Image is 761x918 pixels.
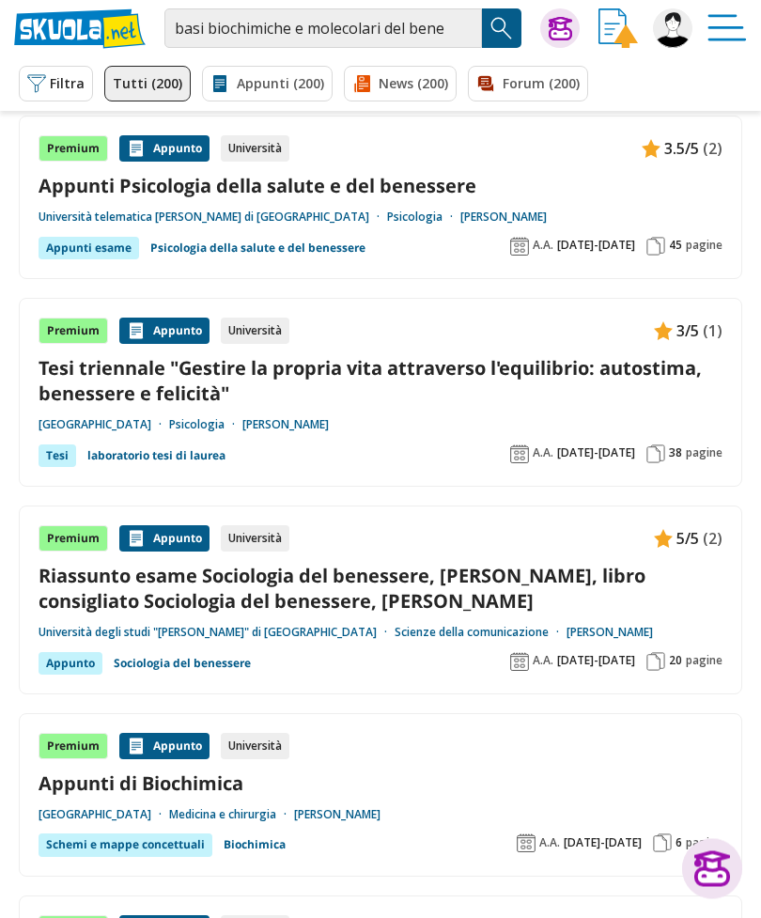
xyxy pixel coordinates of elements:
div: Premium [39,319,108,345]
a: Tesi triennale "Gestire la propria vita attraverso l'equilibrio: autostima, benessere e felicità" [39,356,722,407]
a: Psicologia [387,210,460,226]
a: Appunti di Biochimica [39,771,722,797]
span: [DATE]-[DATE] [557,446,635,461]
input: Cerca appunti, riassunti o versioni [164,8,482,48]
img: Anno accademico [510,238,529,257]
span: 38 [669,446,682,461]
img: Pagine [653,834,672,853]
img: Anno accademico [510,445,529,464]
img: News filtro contenuto [352,74,371,93]
img: Filtra filtri mobile [27,74,46,93]
div: Appunto [39,653,102,676]
div: Premium [39,136,108,163]
img: Appunti contenuto [127,322,146,341]
a: Appunti Psicologia della salute e del benessere [39,174,722,199]
div: Tesi [39,445,76,468]
button: Filtra [19,66,93,101]
span: A.A. [533,446,553,461]
a: Biochimica [224,834,286,857]
img: Chiedi Tutor AI [549,17,572,40]
img: Invia appunto [598,8,638,48]
a: [PERSON_NAME] [294,808,380,823]
a: [GEOGRAPHIC_DATA] [39,418,169,433]
div: Università [221,734,289,760]
a: laboratorio tesi di laurea [87,445,225,468]
a: Psicologia [169,418,242,433]
a: News (200) [344,66,457,101]
span: 5/5 [676,527,699,552]
div: Premium [39,526,108,552]
a: Università telematica [PERSON_NAME] di [GEOGRAPHIC_DATA] [39,210,387,226]
div: Appunti esame [39,238,139,260]
div: Schemi e mappe concettuali [39,834,212,857]
img: Appunti contenuto [642,140,660,159]
div: Appunto [119,136,210,163]
img: Appunti contenuto [654,322,673,341]
div: Appunto [119,319,210,345]
div: Università [221,526,289,552]
a: Medicina e chirurgia [169,808,294,823]
span: (1) [703,319,722,344]
img: Anno accademico [510,653,529,672]
span: 3.5/5 [664,137,699,162]
img: Appunti contenuto [127,530,146,549]
a: Appunti (200) [202,66,333,101]
a: Scienze della comunicazione [395,626,567,641]
div: Premium [39,734,108,760]
a: [PERSON_NAME] [460,210,547,226]
span: A.A. [533,239,553,254]
img: Menù [707,8,747,48]
img: Appunti filtro contenuto [210,74,229,93]
a: Sociologia del benessere [114,653,251,676]
span: 20 [669,654,682,669]
div: Appunto [119,734,210,760]
span: [DATE]-[DATE] [564,836,642,851]
span: pagine [686,446,722,461]
span: A.A. [533,654,553,669]
a: [PERSON_NAME] [242,418,329,433]
span: A.A. [539,836,560,851]
span: [DATE]-[DATE] [557,239,635,254]
a: Riassunto esame Sociologia del benessere, [PERSON_NAME], libro consigliato Sociologia del benesse... [39,564,722,615]
img: Appunti contenuto [127,738,146,756]
span: pagine [686,836,722,851]
a: [GEOGRAPHIC_DATA] [39,808,169,823]
img: Pagine [646,445,665,464]
span: (2) [703,527,722,552]
a: Psicologia della salute e del benessere [150,238,365,260]
button: Search Button [482,8,521,48]
img: Appunti contenuto [654,530,673,549]
img: nicolacocacola158 [653,8,692,48]
img: Pagine [646,238,665,257]
img: Cerca appunti, riassunti o versioni [488,14,516,42]
span: pagine [686,239,722,254]
a: Forum (200) [468,66,588,101]
a: [PERSON_NAME] [567,626,653,641]
img: Forum filtro contenuto [476,74,495,93]
a: Università degli studi "[PERSON_NAME]" di [GEOGRAPHIC_DATA] [39,626,395,641]
span: [DATE]-[DATE] [557,654,635,669]
span: 45 [669,239,682,254]
span: 3/5 [676,319,699,344]
img: Anno accademico [517,834,536,853]
img: Appunti contenuto [127,140,146,159]
span: (2) [703,137,722,162]
div: Università [221,319,289,345]
img: Pagine [646,653,665,672]
a: Tutti (200) [104,66,191,101]
span: pagine [686,654,722,669]
div: Appunto [119,526,210,552]
div: Università [221,136,289,163]
span: 6 [676,836,682,851]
